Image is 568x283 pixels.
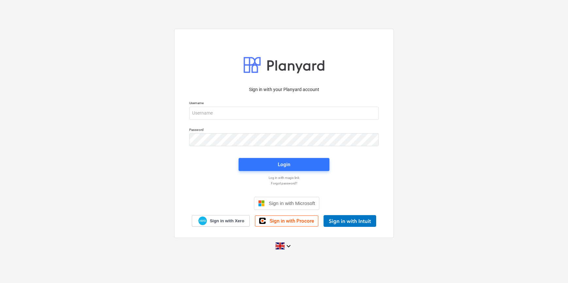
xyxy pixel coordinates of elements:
a: Forgot password? [186,181,382,185]
span: Sign in with Procore [270,218,314,224]
img: Xero logo [198,216,207,225]
input: Username [189,107,379,120]
img: Microsoft logo [258,200,265,207]
span: Sign in with Xero [210,218,244,224]
p: Password [189,128,379,133]
span: Sign in with Microsoft [269,200,315,206]
a: Sign in with Xero [192,215,250,227]
i: keyboard_arrow_down [285,242,292,250]
div: Login [278,160,290,169]
button: Login [239,158,329,171]
a: Sign in with Procore [255,215,318,227]
p: Username [189,101,379,106]
p: Sign in with your Planyard account [189,86,379,93]
a: Log in with magic link [186,176,382,180]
